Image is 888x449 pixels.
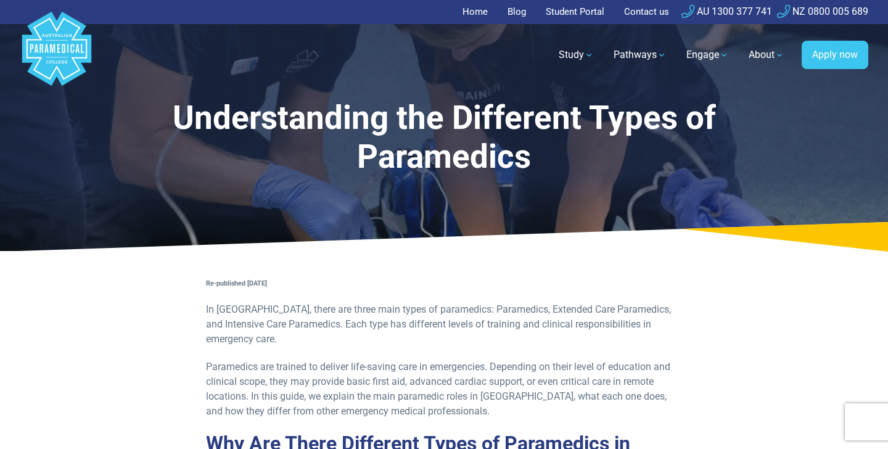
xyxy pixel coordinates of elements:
[551,38,601,72] a: Study
[681,6,772,17] a: AU 1300 377 741
[679,38,736,72] a: Engage
[206,279,267,287] strong: Re-published [DATE]
[802,41,868,69] a: Apply now
[741,38,792,72] a: About
[20,24,94,86] a: Australian Paramedical College
[606,38,674,72] a: Pathways
[126,99,762,177] h1: Understanding the Different Types of Paramedics
[206,360,682,419] p: Paramedics are trained to deliver life-saving care in emergencies. Depending on their level of ed...
[206,302,682,347] p: In [GEOGRAPHIC_DATA], there are three main types of paramedics: Paramedics, Extended Care Paramed...
[777,6,868,17] a: NZ 0800 005 689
